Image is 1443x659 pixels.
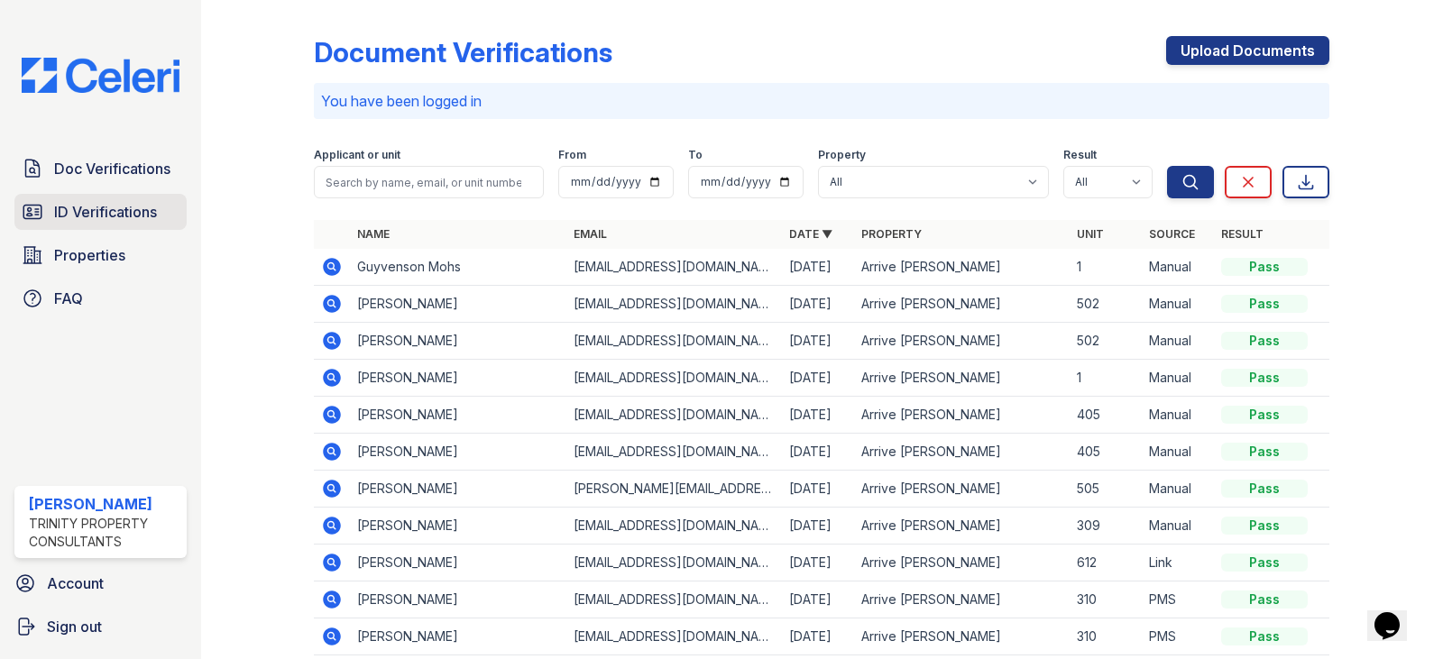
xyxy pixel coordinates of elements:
td: 405 [1070,397,1142,434]
td: [DATE] [782,545,854,581]
span: Account [47,572,104,594]
td: [EMAIL_ADDRESS][DOMAIN_NAME] [566,360,782,397]
td: Arrive [PERSON_NAME] [854,508,1070,545]
td: [PERSON_NAME] [350,323,565,360]
label: Applicant or unit [314,148,400,162]
div: Trinity Property Consultants [29,515,179,551]
label: From [558,148,586,162]
td: Arrive [PERSON_NAME] [854,471,1070,508]
td: [PERSON_NAME] [350,508,565,545]
td: [EMAIL_ADDRESS][DOMAIN_NAME] [566,323,782,360]
p: You have been logged in [321,90,1322,112]
span: Doc Verifications [54,158,170,179]
a: Unit [1077,227,1104,241]
a: Sign out [7,609,194,645]
td: 502 [1070,286,1142,323]
a: Account [7,565,194,601]
div: Pass [1221,590,1308,609]
td: 1 [1070,360,1142,397]
td: 505 [1070,471,1142,508]
td: Guyvenson Mohs [350,249,565,286]
div: Pass [1221,406,1308,424]
td: Arrive [PERSON_NAME] [854,434,1070,471]
td: PMS [1142,581,1214,618]
td: [PERSON_NAME][EMAIL_ADDRESS][PERSON_NAME][DOMAIN_NAME] [566,471,782,508]
div: Pass [1221,295,1308,313]
div: Pass [1221,517,1308,535]
div: Pass [1221,554,1308,572]
td: Arrive [PERSON_NAME] [854,397,1070,434]
td: [EMAIL_ADDRESS][DOMAIN_NAME] [566,397,782,434]
a: Source [1149,227,1195,241]
td: [PERSON_NAME] [350,286,565,323]
iframe: chat widget [1367,587,1425,641]
div: Document Verifications [314,36,612,69]
label: Property [818,148,866,162]
a: Name [357,227,390,241]
td: [DATE] [782,434,854,471]
a: Doc Verifications [14,151,187,187]
td: PMS [1142,618,1214,655]
td: Manual [1142,249,1214,286]
div: Pass [1221,480,1308,498]
td: [EMAIL_ADDRESS][DOMAIN_NAME] [566,286,782,323]
span: Properties [54,244,125,266]
td: Manual [1142,397,1214,434]
td: [PERSON_NAME] [350,545,565,581]
td: Manual [1142,508,1214,545]
td: Manual [1142,286,1214,323]
label: Result [1063,148,1097,162]
label: To [688,148,703,162]
td: [PERSON_NAME] [350,471,565,508]
a: Upload Documents [1166,36,1329,65]
td: [DATE] [782,249,854,286]
span: FAQ [54,288,83,309]
div: Pass [1221,258,1308,276]
div: Pass [1221,443,1308,461]
td: [DATE] [782,508,854,545]
a: Result [1221,227,1264,241]
td: [DATE] [782,286,854,323]
td: Arrive [PERSON_NAME] [854,581,1070,618]
td: Arrive [PERSON_NAME] [854,286,1070,323]
a: Properties [14,237,187,273]
td: Manual [1142,434,1214,471]
td: Arrive [PERSON_NAME] [854,323,1070,360]
td: 309 [1070,508,1142,545]
td: 1 [1070,249,1142,286]
span: Sign out [47,616,102,637]
td: 310 [1070,581,1142,618]
td: Arrive [PERSON_NAME] [854,360,1070,397]
td: Manual [1142,323,1214,360]
td: Arrive [PERSON_NAME] [854,545,1070,581]
td: [EMAIL_ADDRESS][DOMAIN_NAME] [566,508,782,545]
td: [DATE] [782,581,854,618]
td: [DATE] [782,618,854,655]
td: [PERSON_NAME] [350,581,565,618]
a: FAQ [14,280,187,316]
td: 405 [1070,434,1142,471]
td: Arrive [PERSON_NAME] [854,249,1070,286]
td: 502 [1070,323,1142,360]
td: [DATE] [782,471,854,508]
div: Pass [1221,627,1308,645]
a: Date ▼ [789,227,832,241]
td: [EMAIL_ADDRESS][DOMAIN_NAME] [566,545,782,581]
td: [EMAIL_ADDRESS][DOMAIN_NAME] [566,581,782,618]
td: [EMAIL_ADDRESS][DOMAIN_NAME] [566,434,782,471]
td: Arrive [PERSON_NAME] [854,618,1070,655]
div: Pass [1221,332,1308,350]
td: 310 [1070,618,1142,655]
div: [PERSON_NAME] [29,493,179,515]
td: [PERSON_NAME] [350,397,565,434]
td: [PERSON_NAME] [350,360,565,397]
a: Property [861,227,922,241]
a: Email [574,227,607,241]
td: Link [1142,545,1214,581]
td: [PERSON_NAME] [350,434,565,471]
img: CE_Logo_Blue-a8612792a0a2168367f1c8372b55b34899dd931a85d93a1a3d3e32e68fde9ad4.png [7,58,194,93]
td: [DATE] [782,323,854,360]
td: [EMAIL_ADDRESS][DOMAIN_NAME] [566,249,782,286]
td: [PERSON_NAME] [350,618,565,655]
div: Pass [1221,369,1308,387]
